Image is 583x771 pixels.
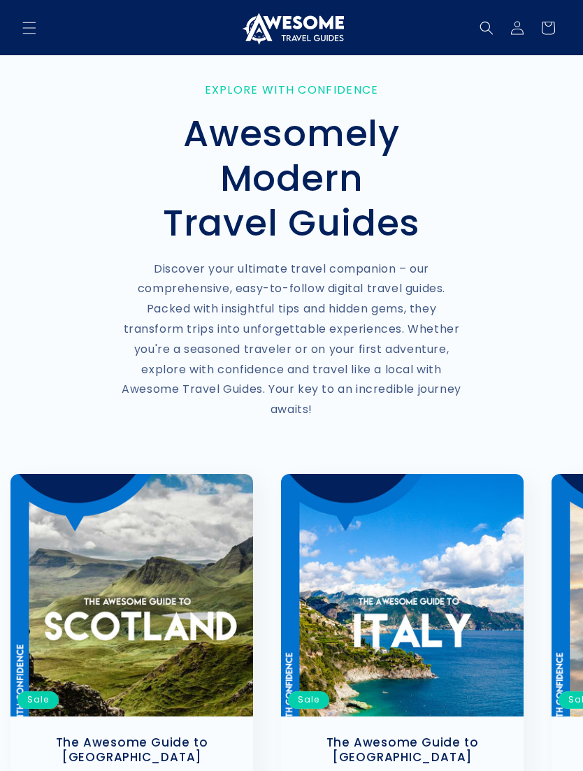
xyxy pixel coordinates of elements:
[234,6,350,50] a: Awesome Travel Guides
[295,735,510,765] a: The Awesome Guide to [GEOGRAPHIC_DATA]
[117,83,466,96] p: Explore with Confidence
[117,259,466,420] p: Discover your ultimate travel companion – our comprehensive, easy-to-follow digital travel guides...
[24,735,239,765] a: The Awesome Guide to [GEOGRAPHIC_DATA]
[471,13,502,43] summary: Search
[14,13,45,43] summary: Menu
[239,11,344,45] img: Awesome Travel Guides
[117,111,466,245] h2: Awesomely Modern Travel Guides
